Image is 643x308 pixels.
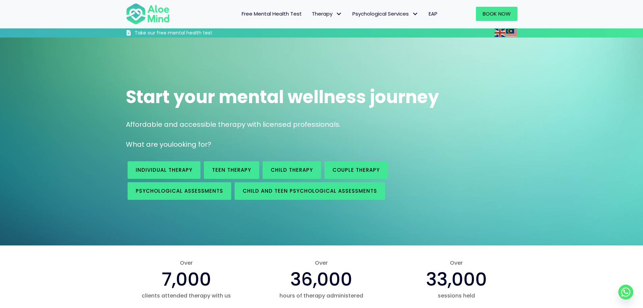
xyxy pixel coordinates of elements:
img: Aloe mind Logo [126,3,170,25]
span: Free Mental Health Test [242,10,302,17]
a: Individual therapy [128,161,200,179]
span: Start your mental wellness journey [126,85,439,109]
span: 33,000 [426,266,487,292]
span: What are you [126,140,172,149]
img: en [494,29,505,37]
span: Child and Teen Psychological assessments [243,187,377,194]
h3: Take our free mental health test [135,30,248,37]
a: Psychological assessments [128,182,231,200]
span: Psychological Services: submenu [410,9,420,19]
a: Book Now [476,7,517,21]
img: ms [506,29,517,37]
a: Child and Teen Psychological assessments [235,182,385,200]
span: 7,000 [162,266,211,292]
a: Whatsapp [618,285,633,300]
span: Book Now [483,10,511,17]
nav: Menu [179,7,443,21]
span: Psychological assessments [136,187,223,194]
span: Over [396,259,517,267]
a: Malay [506,29,517,37]
a: English [494,29,506,37]
span: Teen Therapy [212,166,251,173]
span: 36,000 [290,266,352,292]
span: hours of therapy administered [261,292,382,300]
a: TherapyTherapy: submenu [307,7,347,21]
a: Psychological ServicesPsychological Services: submenu [347,7,424,21]
span: Child Therapy [271,166,313,173]
a: Take our free mental health test [126,30,248,38]
a: Free Mental Health Test [237,7,307,21]
a: Child Therapy [263,161,321,179]
span: sessions held [396,292,517,300]
span: Over [261,259,382,267]
span: Couple therapy [332,166,380,173]
span: clients attended therapy with us [126,292,247,300]
span: Psychological Services [352,10,419,17]
span: Over [126,259,247,267]
span: looking for? [172,140,211,149]
span: Individual therapy [136,166,192,173]
p: Affordable and accessible therapy with licensed professionals. [126,120,517,129]
span: Therapy [312,10,342,17]
a: Teen Therapy [204,161,259,179]
a: EAP [424,7,443,21]
span: Therapy: submenu [334,9,344,19]
a: Couple therapy [324,161,388,179]
span: EAP [429,10,437,17]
